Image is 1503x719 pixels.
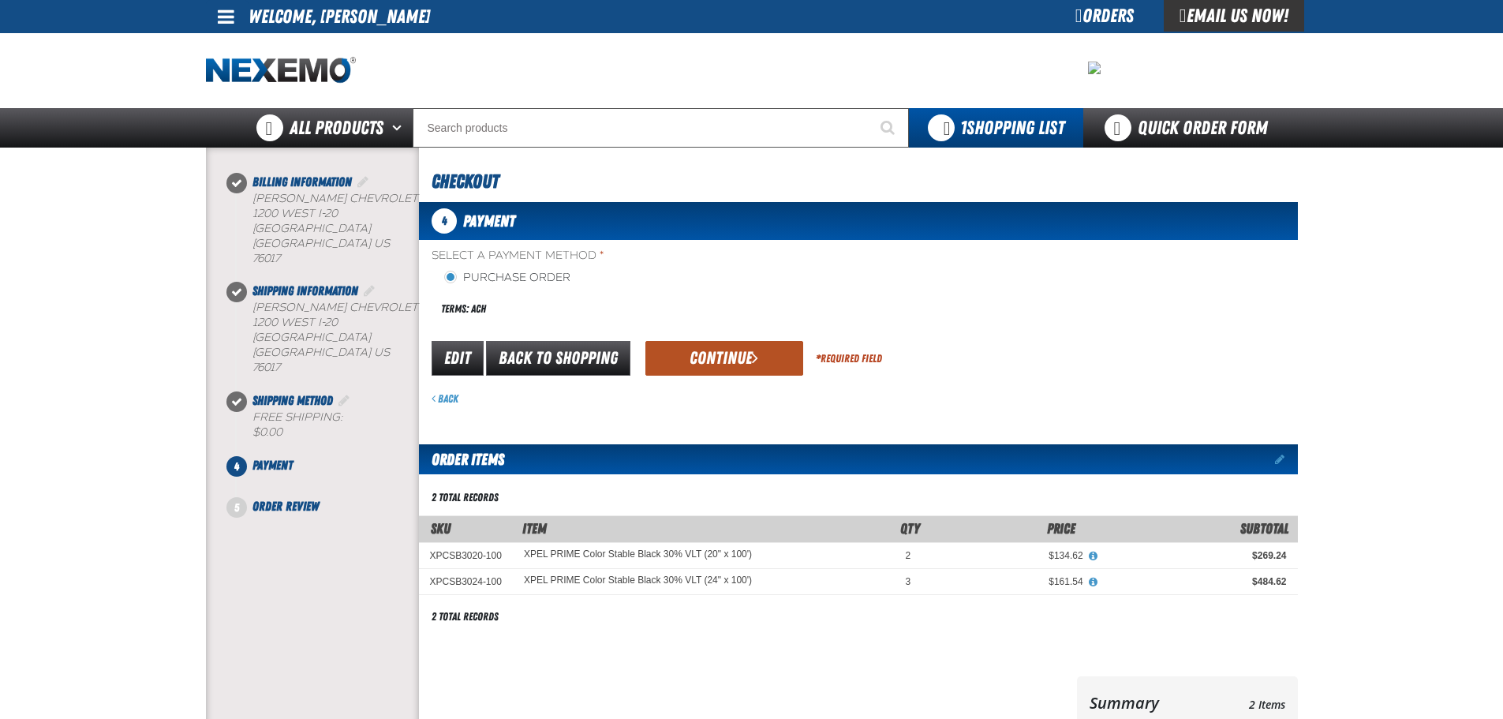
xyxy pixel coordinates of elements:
button: Open All Products pages [387,108,413,148]
span: Shipping Method [252,393,333,408]
bdo: 76017 [252,252,280,265]
span: 2 [906,550,911,561]
img: Nexemo logo [206,57,356,84]
span: Subtotal [1240,520,1288,537]
div: $269.24 [1105,549,1287,562]
button: View All Prices for XPEL PRIME Color Stable Black 30% VLT (24" x 100') [1083,575,1104,590]
span: 1200 West I-20 [252,207,338,220]
td: XPCSB3024-100 [419,568,513,594]
span: Qty [900,520,920,537]
span: Checkout [432,170,499,193]
div: $134.62 [933,549,1082,562]
bdo: 76017 [252,361,280,374]
: XPEL PRIME Color Stable Black 30% VLT (24" x 100') [524,575,752,586]
a: Edit [432,341,484,376]
span: [GEOGRAPHIC_DATA] [252,346,371,359]
a: Edit Shipping Information [361,283,377,298]
div: 2 total records [432,609,499,624]
img: 8c87bc8bf9104322ccb3e1420f302a94.jpeg [1088,62,1101,74]
button: Continue [645,341,803,376]
span: Select a Payment Method [432,249,858,264]
a: Edit items [1275,454,1298,465]
span: Payment [252,458,293,473]
span: Billing Information [252,174,352,189]
button: Start Searching [869,108,909,148]
span: Order Review [252,499,319,514]
span: All Products [290,114,383,142]
div: 2 total records [432,490,499,505]
div: $484.62 [1105,575,1287,588]
span: [GEOGRAPHIC_DATA] [252,222,371,235]
th: Summary [1090,689,1202,717]
: XPEL PRIME Color Stable Black 30% VLT (20" x 100') [524,549,752,560]
input: Search [413,108,909,148]
input: Purchase Order [444,271,457,283]
span: 5 [226,497,247,518]
span: [PERSON_NAME] Chevrolet [252,192,418,205]
span: Shipping Information [252,283,358,298]
label: Purchase Order [444,271,570,286]
strong: $0.00 [252,425,282,439]
div: Terms: ACH [432,292,858,326]
span: US [374,237,390,250]
button: You have 1 Shopping List. Open to view details [909,108,1083,148]
span: 1200 West I-20 [252,316,338,329]
span: [PERSON_NAME] Chevrolet [252,301,418,314]
a: Edit Billing Information [355,174,371,189]
a: Edit Shipping Method [336,393,352,408]
h2: Order Items [419,444,504,474]
span: Payment [463,212,515,230]
a: Back [432,392,458,405]
li: Payment. Step 4 of 5. Not Completed [237,456,419,497]
li: Shipping Method. Step 3 of 5. Completed [237,391,419,456]
span: 4 [226,456,247,477]
span: Item [522,520,547,537]
td: 2 Items [1202,689,1284,717]
span: Shopping List [960,117,1064,139]
span: [GEOGRAPHIC_DATA] [252,331,371,344]
a: SKU [431,520,451,537]
div: Free Shipping: [252,410,419,440]
span: 4 [432,208,457,234]
button: View All Prices for XPEL PRIME Color Stable Black 30% VLT (20" x 100') [1083,549,1104,564]
nav: Checkout steps. Current step is Payment. Step 4 of 5 [225,173,419,516]
a: Quick Order Form [1083,108,1297,148]
li: Billing Information. Step 1 of 5. Completed [237,173,419,282]
strong: 1 [960,117,966,139]
span: [GEOGRAPHIC_DATA] [252,237,371,250]
span: US [374,346,390,359]
li: Order Review. Step 5 of 5. Not Completed [237,497,419,516]
div: $161.54 [933,575,1082,588]
div: Required Field [816,351,882,366]
a: Home [206,57,356,84]
span: 3 [906,576,911,587]
li: Shipping Information. Step 2 of 5. Completed [237,282,419,391]
span: Price [1047,520,1075,537]
td: XPCSB3020-100 [419,542,513,568]
a: Back to Shopping [486,341,630,376]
